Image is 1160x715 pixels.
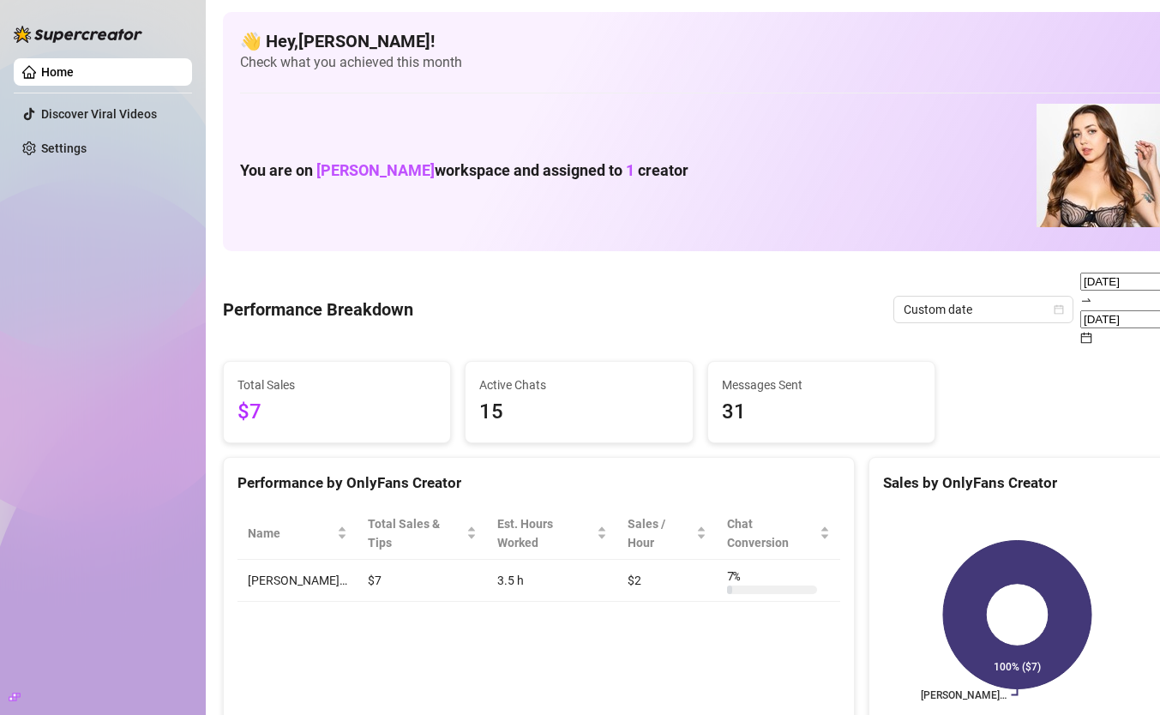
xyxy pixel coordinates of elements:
span: Custom date [904,297,1063,322]
th: Total Sales & Tips [358,508,487,560]
span: Check what you achieved this month [240,53,1160,72]
span: Active Chats [479,376,678,394]
h4: Performance Breakdown [223,297,413,321]
a: Discover Viral Videos [41,107,157,121]
td: $7 [358,560,487,602]
img: logo-BBDzfeDw.svg [14,26,142,43]
td: 3.5 h [487,560,617,602]
span: Sales / Hour [628,514,693,552]
span: build [9,691,21,703]
span: 15 [479,396,678,429]
span: $7 [237,396,436,429]
span: calendar [1080,332,1092,344]
text: [PERSON_NAME]… [920,688,1006,700]
span: Chat Conversion [727,514,816,552]
span: swap-right [1080,294,1092,306]
div: Performance by OnlyFans Creator [237,472,840,495]
span: to [1080,293,1092,307]
span: Name [248,524,334,543]
h4: 👋 Hey, [PERSON_NAME] ! [240,29,1160,53]
span: 1 [626,161,634,179]
span: calendar [1054,304,1064,315]
span: Messages Sent [722,376,921,394]
span: Total Sales & Tips [368,514,463,552]
div: Est. Hours Worked [497,514,593,552]
img: Lydia [1037,104,1160,227]
span: [PERSON_NAME] [316,161,435,179]
h1: You are on workspace and assigned to creator [240,161,688,180]
span: Total Sales [237,376,436,394]
th: Sales / Hour [617,508,717,560]
td: $2 [617,560,717,602]
th: Chat Conversion [717,508,840,560]
th: Name [237,508,358,560]
a: Settings [41,141,87,155]
span: 31 [722,396,921,429]
td: [PERSON_NAME]… [237,560,358,602]
a: Home [41,65,74,79]
span: 7 % [727,567,754,586]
